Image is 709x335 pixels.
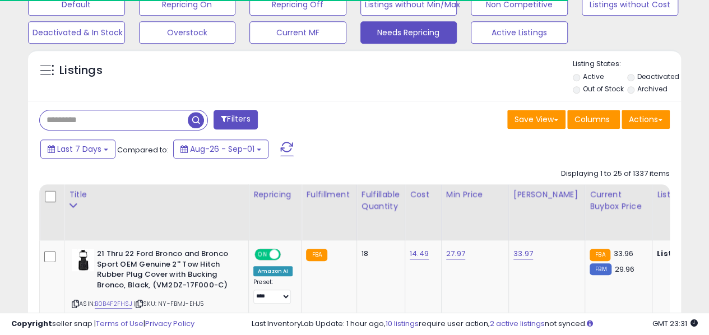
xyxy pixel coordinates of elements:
label: Archived [637,84,668,94]
div: seller snap | | [11,319,194,329]
div: Current Buybox Price [590,189,647,212]
div: 18 [362,249,396,259]
span: Last 7 Days [57,143,101,155]
span: 29.96 [614,264,634,274]
button: Last 7 Days [40,139,115,159]
button: Save View [507,110,566,129]
button: Filters [214,110,257,129]
div: Preset: [253,278,293,304]
div: Last InventoryLab Update: 1 hour ago, require user action, not synced. [252,319,698,329]
span: | SKU: NY-FBMJ-EHJ5 [134,299,204,308]
span: 2025-09-9 23:31 GMT [652,318,698,329]
label: Active [582,72,603,81]
a: Terms of Use [96,318,143,329]
a: Privacy Policy [145,318,194,329]
span: ON [256,250,270,259]
button: Needs Repricing [360,21,457,44]
button: Aug-26 - Sep-01 [173,139,268,159]
b: Listed Price: [657,248,708,259]
button: Active Listings [471,21,568,44]
a: 10 listings [386,318,419,329]
strong: Copyright [11,318,52,329]
button: Overstock [139,21,236,44]
label: Out of Stock [582,84,623,94]
div: Displaying 1 to 25 of 1337 items [561,169,670,179]
button: Current MF [249,21,346,44]
div: Title [69,189,244,201]
a: 33.97 [513,248,533,259]
div: Fulfillable Quantity [362,189,400,212]
label: Deactivated [637,72,679,81]
span: Compared to: [117,145,169,155]
span: Aug-26 - Sep-01 [190,143,254,155]
button: Actions [622,110,670,129]
span: 33.96 [613,248,633,259]
h5: Listings [59,63,103,78]
small: FBA [306,249,327,261]
small: FBA [590,249,610,261]
button: Deactivated & In Stock [28,21,125,44]
img: 31-FxWv-KbL._SL40_.jpg [72,249,94,271]
div: [PERSON_NAME] [513,189,580,201]
a: B0B4F2FHSJ [95,299,132,309]
a: 27.97 [446,248,465,259]
a: 2 active listings [490,318,545,329]
div: Amazon AI [253,266,293,276]
div: Repricing [253,189,296,201]
small: FBM [590,263,611,275]
span: Columns [574,114,610,125]
p: Listing States: [573,59,681,69]
div: Min Price [446,189,504,201]
a: 14.49 [410,248,429,259]
div: Fulfillment [306,189,351,201]
span: OFF [279,250,297,259]
b: 21 Thru 22 Ford Bronco and Bronco Sport OEM Genuine 2'' Tow Hitch Rubber Plug Cover with Bucking ... [97,249,233,293]
button: Columns [567,110,620,129]
div: Cost [410,189,437,201]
